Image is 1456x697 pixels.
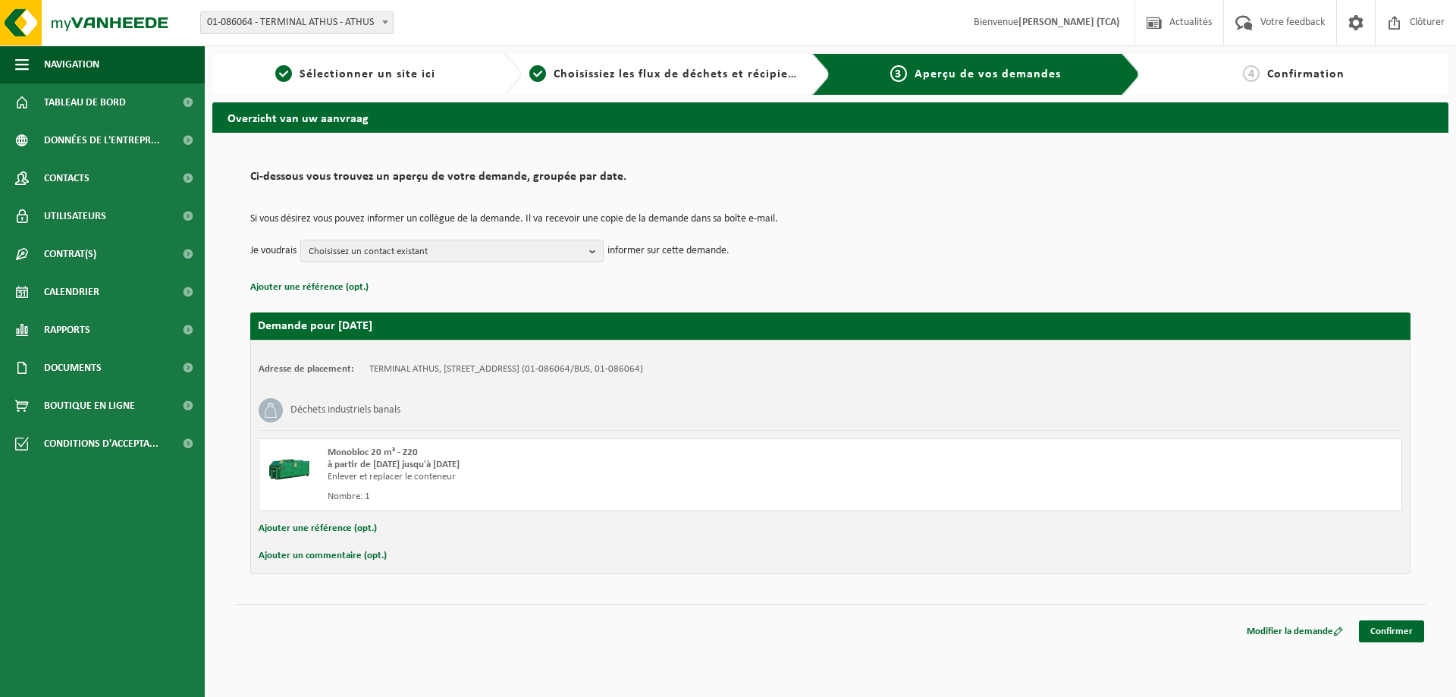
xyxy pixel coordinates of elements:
[220,65,491,83] a: 1Sélectionner un site ici
[290,398,400,422] h3: Déchets industriels banals
[212,102,1448,132] h2: Overzicht van uw aanvraag
[44,197,106,235] span: Utilisateurs
[201,12,393,33] span: 01-086064 - TERMINAL ATHUS - ATHUS
[44,311,90,349] span: Rapports
[258,320,372,332] strong: Demande pour [DATE]
[267,447,312,492] img: HK-XZ-20-GN-00.png
[1018,17,1119,28] strong: [PERSON_NAME] (TCA)
[259,519,377,538] button: Ajouter une référence (opt.)
[44,349,102,387] span: Documents
[328,447,418,457] span: Monobloc 20 m³ - Z20
[8,664,253,697] iframe: chat widget
[369,363,643,375] td: TERMINAL ATHUS, [STREET_ADDRESS] (01-086064/BUS, 01-086064)
[1243,65,1260,82] span: 4
[44,121,160,159] span: Données de l'entrepr...
[328,460,460,469] strong: à partir de [DATE] jusqu'à [DATE]
[328,471,891,483] div: Enlever et replacer le conteneur
[890,65,907,82] span: 3
[328,491,891,503] div: Nombre: 1
[44,387,135,425] span: Boutique en ligne
[44,425,158,463] span: Conditions d'accepta...
[44,83,126,121] span: Tableau de bord
[529,65,801,83] a: 2Choisissiez les flux de déchets et récipients
[44,273,99,311] span: Calendrier
[259,364,354,374] strong: Adresse de placement:
[607,240,730,262] p: informer sur cette demande.
[1235,620,1354,642] a: Modifier la demande
[200,11,394,34] span: 01-086064 - TERMINAL ATHUS - ATHUS
[250,171,1410,191] h2: Ci-dessous vous trouvez un aperçu de votre demande, groupée par date.
[1267,68,1345,80] span: Confirmation
[250,240,297,262] p: Je voudrais
[915,68,1061,80] span: Aperçu de vos demandes
[44,46,99,83] span: Navigation
[250,278,369,297] button: Ajouter une référence (opt.)
[300,68,435,80] span: Sélectionner un site ici
[250,214,1410,224] p: Si vous désirez vous pouvez informer un collègue de la demande. Il va recevoir une copie de la de...
[275,65,292,82] span: 1
[44,159,89,197] span: Contacts
[44,235,96,273] span: Contrat(s)
[529,65,546,82] span: 2
[259,546,387,566] button: Ajouter un commentaire (opt.)
[300,240,604,262] button: Choisissez un contact existant
[1359,620,1424,642] a: Confirmer
[554,68,806,80] span: Choisissiez les flux de déchets et récipients
[309,240,583,263] span: Choisissez un contact existant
